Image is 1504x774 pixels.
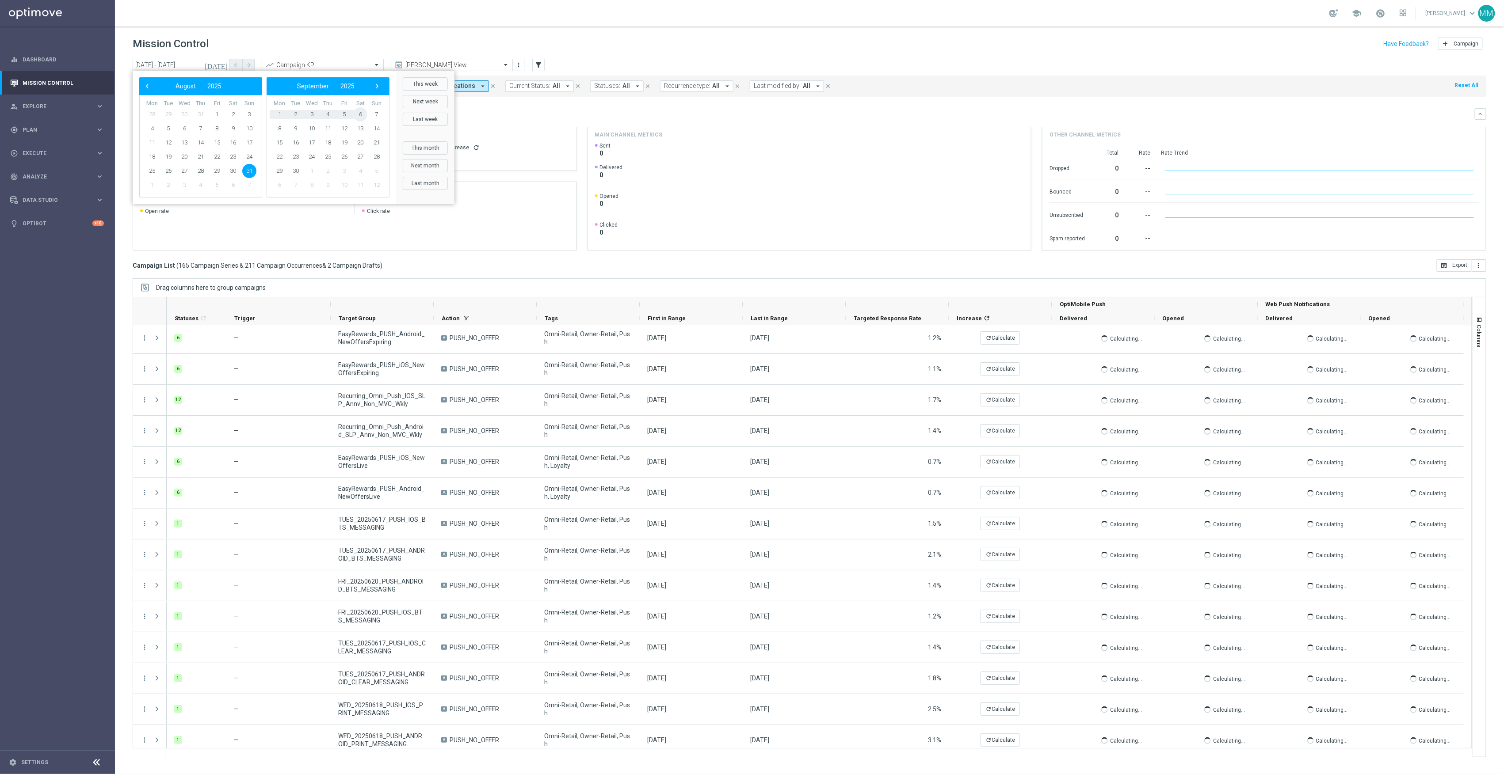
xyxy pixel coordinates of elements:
[23,212,92,235] a: Optibot
[144,100,160,107] th: weekday
[133,416,167,447] div: Press SPACE to select this row.
[515,60,523,70] button: more_vert
[209,100,225,107] th: weekday
[210,107,224,121] span: 1
[23,151,95,156] span: Execute
[450,550,499,558] span: PUSH_NO_OFFER
[170,80,202,92] button: August
[335,80,360,92] button: 2025
[245,62,252,68] i: arrow_forward
[337,121,351,136] span: 12
[145,136,159,150] span: 11
[553,82,560,90] span: All
[95,149,104,157] i: keyboard_arrow_right
[320,100,336,107] th: weekday
[177,136,191,150] span: 13
[289,136,303,150] span: 16
[403,159,448,172] button: Next month
[210,121,224,136] span: 8
[288,100,304,107] th: weekday
[226,107,240,121] span: 2
[167,385,1464,416] div: Press SPACE to select this row.
[1476,325,1483,347] span: Columns
[981,641,1020,654] button: refreshCalculate
[167,663,1464,694] div: Press SPACE to select this row.
[441,521,447,526] span: A
[441,675,447,681] span: A
[712,82,720,90] span: All
[203,59,230,72] button: [DATE]
[10,103,104,110] button: person_search Explore keyboard_arrow_right
[1478,5,1495,22] div: MM
[167,539,1464,570] div: Press SPACE to select this row.
[985,737,992,743] i: refresh
[242,164,256,178] span: 31
[265,61,274,69] i: trending_up
[95,125,104,134] i: keyboard_arrow_right
[1472,259,1486,272] button: more_vert
[133,539,167,570] div: Press SPACE to select this row.
[205,61,229,69] i: [DATE]
[403,95,448,108] button: Next week
[981,455,1020,468] button: refreshCalculate
[441,583,447,588] span: A
[985,428,992,434] i: refresh
[981,672,1020,685] button: refreshCalculate
[564,82,572,90] i: arrow_drop_down
[23,127,95,133] span: Plan
[133,385,167,416] div: Press SPACE to select this row.
[10,56,104,63] div: equalizer Dashboard
[133,447,167,478] div: Press SPACE to select this row.
[575,83,581,89] i: close
[226,121,240,136] span: 9
[141,612,149,620] button: more_vert
[141,705,149,713] button: more_vert
[394,61,403,69] i: preview
[981,517,1020,530] button: refreshCalculate
[450,427,499,435] span: PUSH_NO_OFFER
[371,80,383,92] span: ›
[297,83,329,90] span: September
[450,365,499,373] span: PUSH_NO_OFFER
[167,508,1464,539] div: Press SPACE to select this row.
[985,459,992,465] i: refresh
[450,334,499,342] span: PUSH_NO_OFFER
[337,136,351,150] span: 19
[176,83,196,90] span: August
[750,80,824,92] button: Last modified by: All arrow_drop_down
[10,71,104,95] div: Mission Control
[226,136,240,150] span: 16
[622,82,630,90] span: All
[156,284,266,291] div: Row Groups
[242,121,256,136] span: 10
[167,632,1464,663] div: Press SPACE to select this row.
[242,136,256,150] span: 17
[141,674,149,682] i: more_vert
[10,197,104,204] button: Data Studio keyboard_arrow_right
[1468,8,1477,18] span: keyboard_arrow_down
[985,335,992,341] i: refresh
[370,121,384,136] span: 14
[532,59,545,71] button: filter_alt
[450,736,499,744] span: PUSH_NO_OFFER
[23,197,95,203] span: Data Studio
[985,366,992,372] i: refresh
[141,489,149,497] button: more_vert
[441,459,447,464] span: A
[133,694,167,725] div: Press SPACE to select this row.
[23,174,95,179] span: Analyze
[340,83,355,90] span: 2025
[981,548,1020,561] button: refreshCalculate
[441,614,447,619] span: A
[305,136,319,150] span: 17
[985,489,992,496] i: refresh
[473,144,480,151] i: refresh
[141,643,149,651] button: more_vert
[479,82,487,90] i: arrow_drop_down
[305,121,319,136] span: 10
[981,424,1020,437] button: refreshCalculate
[450,705,499,713] span: PUSH_NO_OFFER
[194,121,208,136] span: 7
[160,100,177,107] th: weekday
